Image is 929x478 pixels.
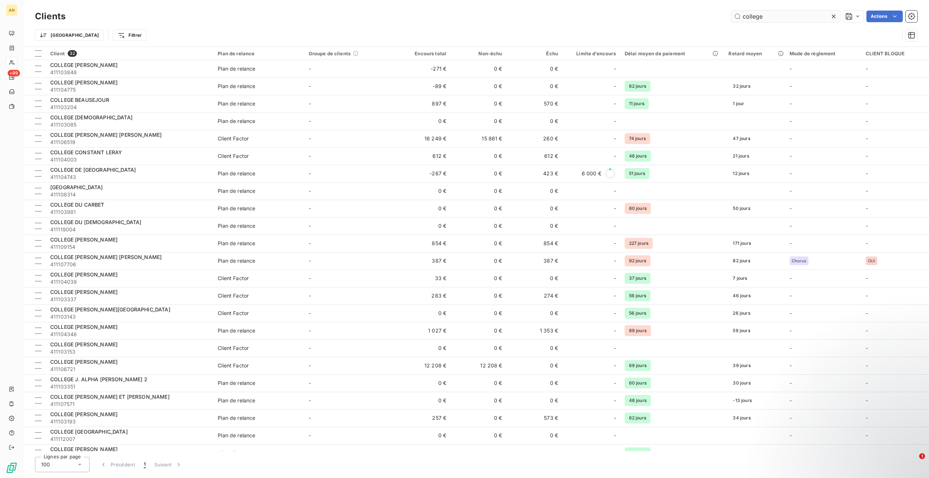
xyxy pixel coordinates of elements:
span: 411112007 [50,435,209,443]
td: 0 € [395,217,451,235]
button: Actions [866,11,903,22]
span: - [866,275,868,281]
span: 60 jours [625,378,651,389]
td: 274 € [507,287,562,304]
span: 21 jours [728,151,753,162]
td: 612 € [507,147,562,165]
span: - [614,117,616,125]
span: 411104775 [50,86,209,93]
span: 26 jours [728,308,754,319]
span: 411104003 [50,156,209,163]
span: 62 jours [625,413,651,423]
span: 411103193 [50,418,209,425]
span: COLLEGE DE [GEOGRAPHIC_DATA] [50,167,136,173]
span: 7 jours [728,273,751,284]
span: - [866,205,868,211]
span: 74 jours [625,133,650,144]
span: Chorus [792,259,806,263]
span: +99 [8,70,20,76]
div: Client Factor [218,135,249,142]
td: 612 € [395,147,451,165]
span: 411107706 [50,261,209,268]
span: 32 jours [728,81,754,92]
td: 0 € [395,444,451,462]
span: - [309,397,311,403]
span: - [309,415,311,421]
span: 100 [41,461,50,468]
span: - [614,397,616,404]
span: 1 jour [728,98,748,109]
span: COLLEGE BEAUSEJOUR [50,97,109,103]
span: - [309,345,311,351]
span: - [309,188,311,194]
span: 6 000 € [582,170,601,177]
div: Plan de relance [218,83,255,90]
span: - [790,188,792,194]
span: 411103351 [50,383,209,390]
div: Client Factor [218,152,249,160]
div: AN [6,4,17,16]
input: Rechercher [731,11,840,22]
div: Plan de relance [218,432,255,439]
span: COLLEGE [PERSON_NAME] [50,236,118,243]
span: COLLEGE DU CARBET [50,202,104,208]
span: 30 jours [728,378,755,389]
span: - [866,397,868,403]
div: Encours total [399,51,446,56]
span: 411119004 [50,226,209,233]
span: - [309,240,311,246]
td: 0 € [451,427,506,444]
td: 0 € [451,95,506,112]
td: 0 € [451,339,506,357]
div: Client Factor [218,275,249,282]
span: - [614,257,616,264]
span: 62 jours [625,81,651,92]
span: - [866,65,868,72]
span: 46 jours [728,290,755,301]
span: COLLEGE [PERSON_NAME] [50,79,118,85]
td: 0 € [451,252,506,270]
span: 1 [144,461,146,468]
span: 411103143 [50,313,209,320]
button: Filtrer [113,29,146,41]
td: 0 € [507,182,562,200]
td: 0 € [395,374,451,392]
td: -267 € [395,165,451,182]
span: - [866,223,868,229]
span: - [866,380,868,386]
span: - [866,153,868,159]
span: - [309,450,311,456]
span: - [790,118,792,124]
td: 0 € [451,374,506,392]
span: - [790,170,792,176]
span: COLLEGE [PERSON_NAME][GEOGRAPHIC_DATA] [50,306,170,312]
td: 0 € [451,147,506,165]
span: - [866,292,868,299]
h3: Clients [35,10,66,23]
span: 171 jours [728,238,755,249]
span: COLLEGE CONSTANT LERAY [50,149,122,155]
td: 0 € [451,304,506,322]
div: Limite d’encours [567,51,616,56]
span: - [866,100,868,107]
span: - [309,362,311,369]
span: 411103204 [50,104,209,111]
div: Client Factor [218,292,249,299]
td: 0 € [451,287,506,304]
span: - [790,153,792,159]
td: 0 € [451,112,506,130]
td: 257 € [395,409,451,427]
span: - [309,310,311,316]
div: Client Factor [218,362,249,369]
span: COLLEGE [PERSON_NAME] [50,289,118,295]
td: -89 € [395,77,451,95]
div: Plan de relance [218,222,255,230]
span: - [614,222,616,230]
span: - [866,135,868,142]
span: - [866,345,868,351]
td: 260 € [507,130,562,147]
span: - [309,432,311,438]
td: 854 € [395,235,451,252]
span: COLLEGE [PERSON_NAME] [50,341,118,347]
span: - [790,205,792,211]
